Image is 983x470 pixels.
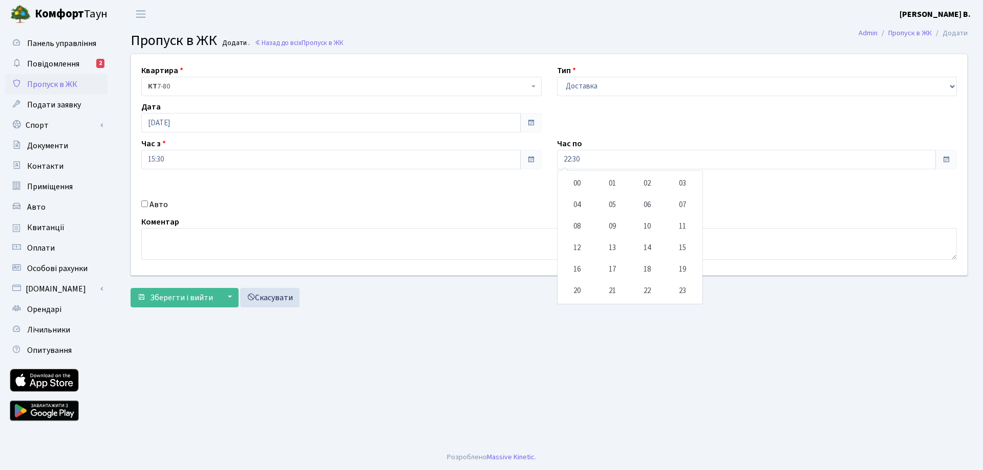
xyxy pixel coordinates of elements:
[594,280,630,302] td: 21
[5,74,108,95] a: Пропуск в ЖК
[843,23,983,44] nav: breadcrumb
[5,95,108,115] a: Подати заявку
[5,258,108,279] a: Особові рахунки
[557,138,582,150] label: Час по
[665,173,700,194] td: 03
[35,6,108,23] span: Таун
[150,292,213,303] span: Зберегти і вийти
[5,156,108,176] a: Контакти
[141,216,179,228] label: Коментар
[932,28,968,39] li: Додати
[900,8,971,20] a: [PERSON_NAME] В.
[594,259,630,280] td: 17
[630,173,665,194] td: 02
[560,259,595,280] td: 16
[594,194,630,216] td: 05
[27,181,73,192] span: Приміщення
[594,237,630,259] td: 13
[630,194,665,216] td: 06
[560,237,595,259] td: 12
[594,216,630,237] td: 09
[5,299,108,320] a: Орендарі
[254,38,344,48] a: Назад до всіхПропуск в ЖК
[27,140,68,151] span: Документи
[487,452,535,462] a: Massive Kinetic
[5,197,108,217] a: Авто
[665,259,700,280] td: 19
[888,28,932,38] a: Пропуск в ЖК
[27,58,79,70] span: Повідомлення
[560,173,595,194] td: 00
[131,288,220,307] button: Зберегти і вийти
[149,198,168,211] label: Авто
[27,99,81,110] span: Подати заявку
[27,345,72,356] span: Опитування
[27,222,65,233] span: Квитанції
[141,101,161,113] label: Дата
[630,280,665,302] td: 22
[665,216,700,237] td: 11
[5,238,108,258] a: Оплати
[5,340,108,361] a: Опитування
[5,320,108,340] a: Лічильники
[10,4,31,25] img: logo.png
[27,263,88,274] span: Особові рахунки
[5,279,108,299] a: [DOMAIN_NAME]
[665,280,700,302] td: 23
[560,216,595,237] td: 08
[27,324,70,335] span: Лічильники
[27,202,46,213] span: Авто
[5,54,108,74] a: Повідомлення2
[148,81,529,92] span: <b>КТ</b>&nbsp;&nbsp;&nbsp;&nbsp;7-80
[665,194,700,216] td: 07
[35,6,84,22] b: Комфорт
[141,77,542,96] span: <b>КТ</b>&nbsp;&nbsp;&nbsp;&nbsp;7-80
[131,30,217,51] span: Пропуск в ЖК
[220,39,250,48] small: Додати .
[630,216,665,237] td: 10
[27,242,55,254] span: Оплати
[27,304,61,315] span: Орендарі
[141,64,183,77] label: Квартира
[665,237,700,259] td: 15
[148,81,157,92] b: КТ
[557,64,576,77] label: Тип
[560,194,595,216] td: 04
[560,280,595,302] td: 20
[27,161,63,172] span: Контакти
[128,6,154,23] button: Переключити навігацію
[5,176,108,197] a: Приміщення
[141,138,166,150] label: Час з
[240,288,300,307] a: Скасувати
[630,237,665,259] td: 14
[27,38,96,49] span: Панель управління
[900,9,971,20] b: [PERSON_NAME] В.
[5,217,108,238] a: Квитанції
[859,28,878,38] a: Admin
[27,79,77,90] span: Пропуск в ЖК
[5,136,108,156] a: Документи
[5,33,108,54] a: Панель управління
[96,59,104,68] div: 2
[630,259,665,280] td: 18
[302,38,344,48] span: Пропуск в ЖК
[5,115,108,136] a: Спорт
[594,173,630,194] td: 01
[447,452,536,463] div: Розроблено .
